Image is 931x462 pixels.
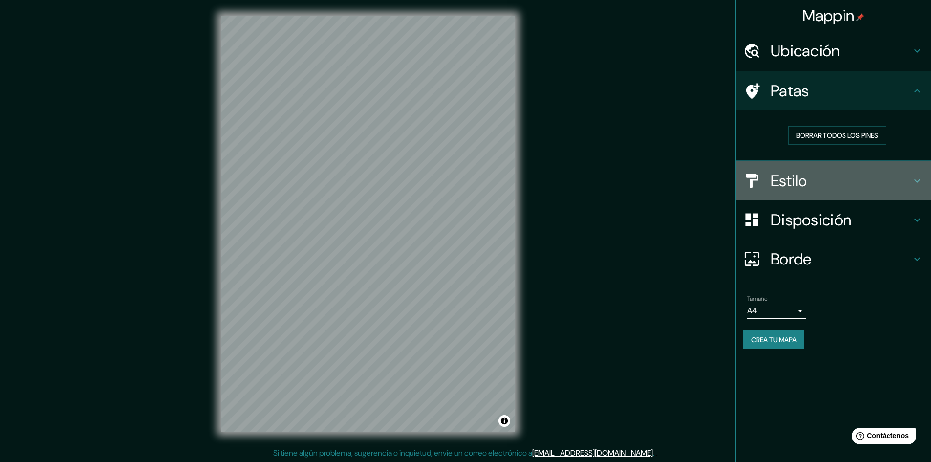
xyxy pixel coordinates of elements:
font: . [656,447,658,458]
div: Disposición [736,200,931,240]
button: Activar o desactivar atribución [498,415,510,427]
div: A4 [747,303,806,319]
font: Ubicación [771,41,840,61]
div: Patas [736,71,931,110]
font: Crea tu mapa [751,335,797,344]
div: Ubicación [736,31,931,70]
font: . [653,448,654,458]
font: Estilo [771,171,807,191]
button: Crea tu mapa [743,330,804,349]
font: Borde [771,249,812,269]
font: A4 [747,306,757,316]
canvas: Mapa [221,16,515,432]
font: Disposición [771,210,851,230]
button: Borrar todos los pines [788,126,886,145]
div: Estilo [736,161,931,200]
div: Borde [736,240,931,279]
img: pin-icon.png [856,13,864,21]
font: . [654,447,656,458]
font: Borrar todos los pines [796,131,878,140]
a: [EMAIL_ADDRESS][DOMAIN_NAME] [532,448,653,458]
font: Mappin [802,5,855,26]
font: Si tiene algún problema, sugerencia o inquietud, envíe un correo electrónico a [273,448,532,458]
font: Tamaño [747,295,767,303]
font: Patas [771,81,809,101]
iframe: Lanzador de widgets de ayuda [844,424,920,451]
